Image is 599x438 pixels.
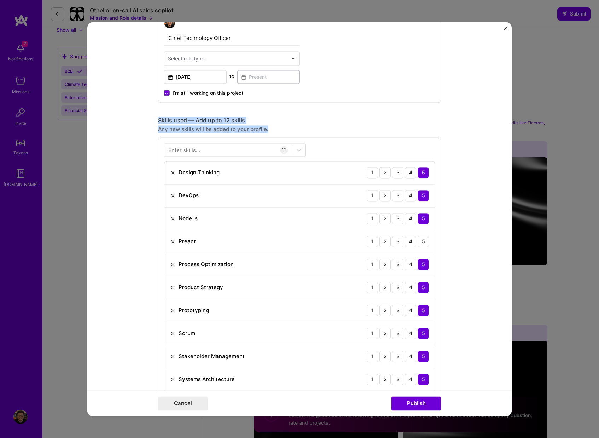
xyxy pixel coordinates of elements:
[405,374,416,385] div: 4
[405,328,416,339] div: 4
[280,146,288,154] div: 12
[418,213,429,224] div: 5
[405,305,416,316] div: 4
[179,330,195,337] div: Scrum
[173,89,243,97] span: I’m still working on this project
[170,193,176,198] img: Remove
[367,374,378,385] div: 1
[379,374,391,385] div: 2
[179,307,209,314] div: Prototyping
[170,331,176,336] img: Remove
[418,374,429,385] div: 5
[405,190,416,201] div: 4
[392,167,403,178] div: 3
[179,353,245,360] div: Stakeholder Management
[405,167,416,178] div: 4
[405,236,416,247] div: 4
[379,259,391,270] div: 2
[179,215,198,222] div: Node.js
[379,213,391,224] div: 2
[158,117,441,124] div: Skills used — Add up to 12 skills
[392,259,403,270] div: 3
[170,354,176,359] img: Remove
[170,285,176,290] img: Remove
[291,57,295,61] img: drop icon
[367,351,378,362] div: 1
[170,308,176,313] img: Remove
[179,192,199,199] div: DevOps
[405,351,416,362] div: 4
[418,236,429,247] div: 5
[237,70,300,84] input: Present
[158,125,441,133] div: Any new skills will be added to your profile.
[392,282,403,293] div: 3
[379,167,391,178] div: 2
[367,328,378,339] div: 1
[179,169,220,176] div: Design Thinking
[170,216,176,221] img: Remove
[405,282,416,293] div: 4
[170,376,176,382] img: Remove
[179,238,196,245] div: Preact
[379,282,391,293] div: 2
[418,190,429,201] div: 5
[170,170,176,175] img: Remove
[158,396,208,410] button: Cancel
[392,236,403,247] div: 3
[504,26,507,34] button: Close
[367,190,378,201] div: 1
[179,376,235,383] div: Systems Architecture
[168,146,200,154] div: Enter skills...
[367,167,378,178] div: 1
[392,374,403,385] div: 3
[392,190,403,201] div: 3
[392,351,403,362] div: 3
[392,213,403,224] div: 3
[367,259,378,270] div: 1
[367,282,378,293] div: 1
[170,239,176,244] img: Remove
[418,259,429,270] div: 5
[405,213,416,224] div: 4
[418,282,429,293] div: 5
[418,305,429,316] div: 5
[379,351,391,362] div: 2
[418,328,429,339] div: 5
[179,261,234,268] div: Process Optimization
[168,55,204,62] div: Select role type
[405,259,416,270] div: 4
[391,396,441,410] button: Publish
[418,167,429,178] div: 5
[164,70,227,84] input: Date
[367,213,378,224] div: 1
[229,72,234,80] div: to
[179,284,223,291] div: Product Strategy
[164,31,299,46] input: Role Name
[379,305,391,316] div: 2
[170,262,176,267] img: Remove
[379,190,391,201] div: 2
[367,236,378,247] div: 1
[379,236,391,247] div: 2
[418,351,429,362] div: 5
[367,305,378,316] div: 1
[392,328,403,339] div: 3
[392,305,403,316] div: 3
[379,328,391,339] div: 2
